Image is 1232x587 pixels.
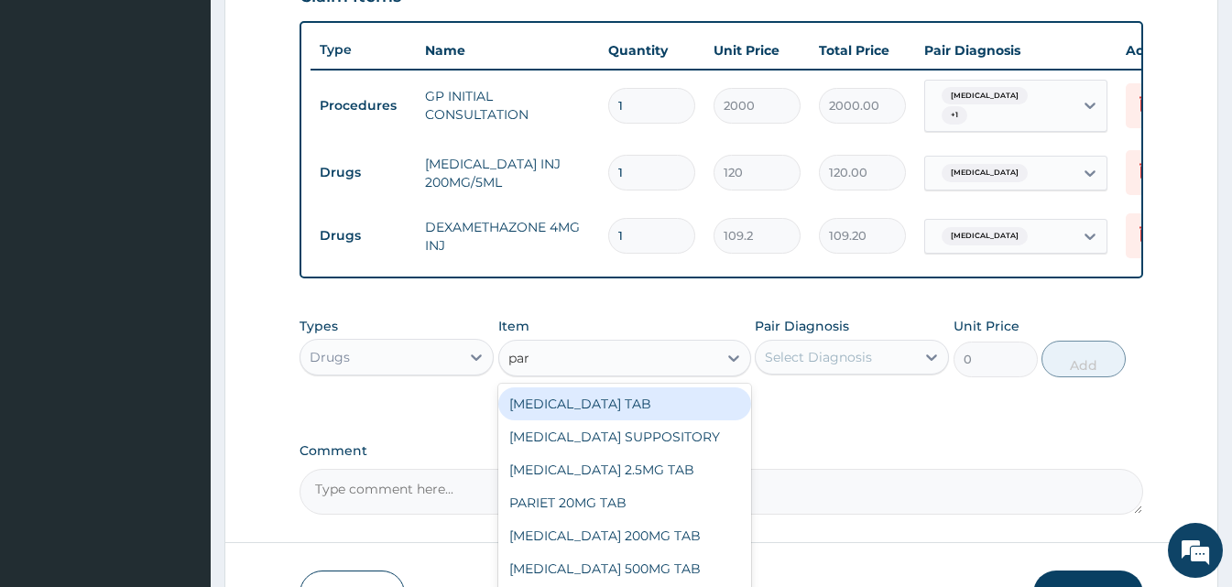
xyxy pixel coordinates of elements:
[310,348,350,366] div: Drugs
[311,33,416,67] th: Type
[311,219,416,253] td: Drugs
[942,164,1028,182] span: [MEDICAL_DATA]
[765,348,872,366] div: Select Diagnosis
[498,317,529,335] label: Item
[498,420,751,453] div: [MEDICAL_DATA] SUPPOSITORY
[300,9,344,53] div: Minimize live chat window
[106,177,253,362] span: We're online!
[498,552,751,585] div: [MEDICAL_DATA] 500MG TAB
[416,146,599,201] td: [MEDICAL_DATA] INJ 200MG/5ML
[416,32,599,69] th: Name
[95,103,308,126] div: Chat with us now
[498,519,751,552] div: [MEDICAL_DATA] 200MG TAB
[311,156,416,190] td: Drugs
[1117,32,1208,69] th: Actions
[416,78,599,133] td: GP INITIAL CONSULTATION
[810,32,915,69] th: Total Price
[300,319,338,334] label: Types
[311,89,416,123] td: Procedures
[942,87,1028,105] span: [MEDICAL_DATA]
[942,227,1028,245] span: [MEDICAL_DATA]
[704,32,810,69] th: Unit Price
[416,209,599,264] td: DEXAMETHAZONE 4MG INJ
[942,106,967,125] span: + 1
[498,486,751,519] div: PARIET 20MG TAB
[9,392,349,456] textarea: Type your message and hit 'Enter'
[954,317,1019,335] label: Unit Price
[498,387,751,420] div: [MEDICAL_DATA] TAB
[1041,341,1126,377] button: Add
[915,32,1117,69] th: Pair Diagnosis
[755,317,849,335] label: Pair Diagnosis
[34,92,74,137] img: d_794563401_company_1708531726252_794563401
[498,453,751,486] div: [MEDICAL_DATA] 2.5MG TAB
[300,443,1143,459] label: Comment
[599,32,704,69] th: Quantity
